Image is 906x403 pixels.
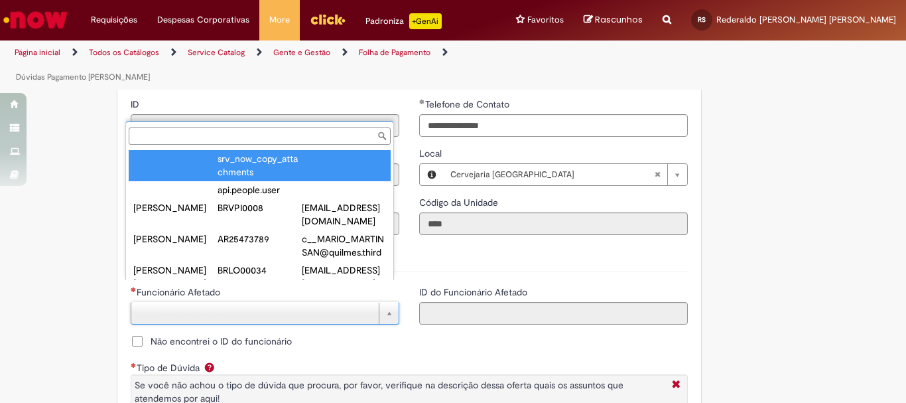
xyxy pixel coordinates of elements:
[302,201,386,228] div: [EMAIL_ADDRESS][DOMAIN_NAME]
[133,264,218,290] div: [PERSON_NAME] [PERSON_NAME]
[133,201,218,214] div: [PERSON_NAME]
[218,152,302,179] div: srv_now_copy_attachments
[126,147,393,280] ul: Funcionário Afetado
[218,201,302,214] div: BRVPI0008
[133,232,218,246] div: [PERSON_NAME]
[218,232,302,246] div: AR25473789
[218,264,302,277] div: BRLO00034
[302,232,386,259] div: c__MARIO_MARTINSAN@quilmes.third
[218,183,302,197] div: api.people.user
[302,264,386,290] div: [EMAIL_ADDRESS][DOMAIN_NAME]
